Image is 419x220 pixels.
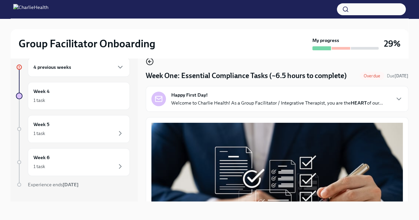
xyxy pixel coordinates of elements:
[384,38,400,50] h3: 29%
[33,64,71,71] h6: 4 previous weeks
[33,163,45,170] div: 1 task
[171,100,383,106] p: Welcome to Charlie Health! As a Group Facilitator / Integrative Therapist, you are the of our...
[394,73,408,78] strong: [DATE]
[16,115,130,143] a: Week 51 task
[312,37,339,44] strong: My progress
[146,71,347,81] h4: Week One: Essential Compliance Tasks (~6.5 hours to complete)
[33,97,45,104] div: 1 task
[33,88,50,95] h6: Week 4
[63,182,79,188] strong: [DATE]
[387,73,408,78] span: Due
[33,154,50,161] h6: Week 6
[387,73,408,79] span: August 25th, 2025 09:00
[171,92,208,98] strong: Happy First Day!
[28,182,79,188] span: Experience ends
[351,100,367,106] strong: HEART
[16,82,130,110] a: Week 41 task
[28,58,130,77] div: 4 previous weeks
[16,148,130,176] a: Week 61 task
[19,37,155,50] h2: Group Facilitator Onboarding
[360,73,384,78] span: Overdue
[13,4,48,15] img: CharlieHealth
[33,121,49,128] h6: Week 5
[33,130,45,137] div: 1 task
